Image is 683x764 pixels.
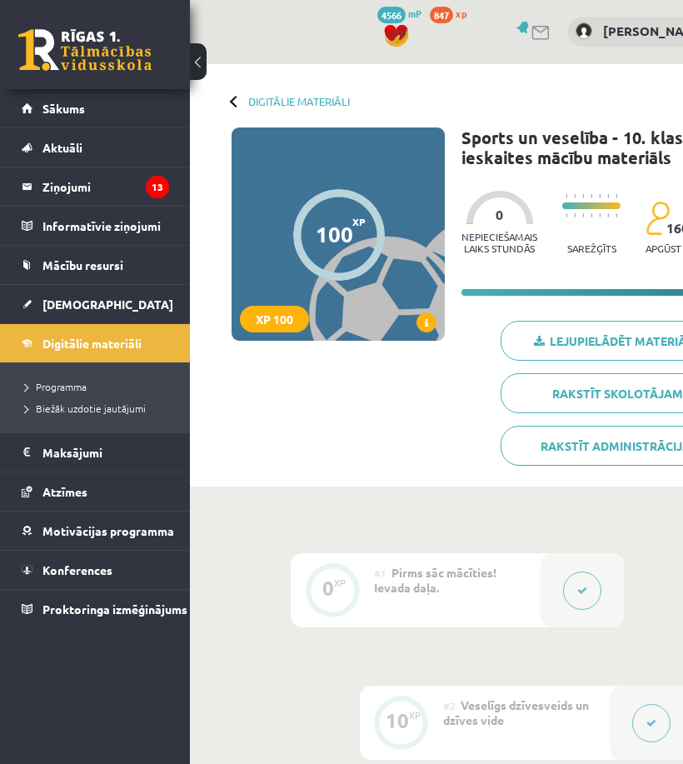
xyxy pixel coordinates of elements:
span: Konferences [42,562,112,577]
span: #2 [443,699,456,712]
img: icon-short-line-57e1e144782c952c97e751825c79c345078a6d821885a25fce030b3d8c18986b.svg [607,213,609,217]
img: icon-short-line-57e1e144782c952c97e751825c79c345078a6d821885a25fce030b3d8c18986b.svg [574,213,576,217]
div: 10 [386,713,409,728]
span: xp [456,7,466,20]
legend: Maksājumi [42,433,169,472]
img: icon-short-line-57e1e144782c952c97e751825c79c345078a6d821885a25fce030b3d8c18986b.svg [582,213,584,217]
span: Programma [25,380,87,393]
img: icon-short-line-57e1e144782c952c97e751825c79c345078a6d821885a25fce030b3d8c18986b.svg [574,194,576,198]
a: Konferences [22,551,169,589]
span: Pirms sāc mācīties! Ievada daļa. [374,565,496,595]
span: mP [408,7,421,20]
span: Veselīgs dzīvesveids un dzīves vide [443,697,589,727]
i: 13 [146,176,169,198]
a: Digitālie materiāli [248,95,350,107]
img: students-c634bb4e5e11cddfef0936a35e636f08e4e9abd3cc4e673bd6f9a4125e45ecb1.svg [646,201,670,236]
span: Motivācijas programma [42,523,174,538]
span: Aktuāli [42,140,82,155]
a: 4566 mP [377,7,421,20]
a: Ziņojumi13 [22,167,169,206]
img: icon-short-line-57e1e144782c952c97e751825c79c345078a6d821885a25fce030b3d8c18986b.svg [599,213,601,217]
img: Jekaterina Eliza Šatrovska [576,22,592,39]
span: Sākums [42,101,85,116]
span: #1 [374,567,386,580]
a: Atzīmes [22,472,169,511]
a: Maksājumi [22,433,169,472]
span: Biežāk uzdotie jautājumi [25,402,146,415]
p: apgūst [646,242,681,254]
img: icon-short-line-57e1e144782c952c97e751825c79c345078a6d821885a25fce030b3d8c18986b.svg [591,213,592,217]
a: Digitālie materiāli [22,324,169,362]
img: icon-short-line-57e1e144782c952c97e751825c79c345078a6d821885a25fce030b3d8c18986b.svg [599,194,601,198]
a: Motivācijas programma [22,512,169,550]
span: XP [352,216,366,227]
legend: Informatīvie ziņojumi [42,207,169,245]
span: Mācību resursi [42,257,123,272]
a: [DEMOGRAPHIC_DATA] [22,285,169,323]
a: Proktoringa izmēģinājums [22,590,169,628]
div: 0 [322,581,334,596]
a: 847 xp [430,7,475,20]
span: Proktoringa izmēģinājums [42,602,187,617]
a: Programma [25,379,173,394]
div: XP 100 [240,306,309,332]
p: Nepieciešamais laiks stundās [461,231,537,254]
a: Mācību resursi [22,246,169,284]
div: XP [409,711,421,720]
img: icon-short-line-57e1e144782c952c97e751825c79c345078a6d821885a25fce030b3d8c18986b.svg [591,194,592,198]
span: Digitālie materiāli [42,336,142,351]
div: 100 [316,222,353,247]
span: 0 [496,207,503,222]
img: icon-short-line-57e1e144782c952c97e751825c79c345078a6d821885a25fce030b3d8c18986b.svg [566,213,567,217]
a: Sākums [22,89,169,127]
div: XP [334,578,346,587]
span: Atzīmes [42,484,87,499]
a: Rīgas 1. Tālmācības vidusskola [18,29,152,71]
a: Biežāk uzdotie jautājumi [25,401,173,416]
img: icon-short-line-57e1e144782c952c97e751825c79c345078a6d821885a25fce030b3d8c18986b.svg [616,213,617,217]
span: 4566 [377,7,406,23]
a: Informatīvie ziņojumi [22,207,169,245]
legend: Ziņojumi [42,167,169,206]
a: Aktuāli [22,128,169,167]
img: icon-short-line-57e1e144782c952c97e751825c79c345078a6d821885a25fce030b3d8c18986b.svg [582,194,584,198]
img: icon-short-line-57e1e144782c952c97e751825c79c345078a6d821885a25fce030b3d8c18986b.svg [607,194,609,198]
span: [DEMOGRAPHIC_DATA] [42,297,173,312]
img: icon-short-line-57e1e144782c952c97e751825c79c345078a6d821885a25fce030b3d8c18986b.svg [616,194,617,198]
img: icon-short-line-57e1e144782c952c97e751825c79c345078a6d821885a25fce030b3d8c18986b.svg [566,194,567,198]
p: Sarežģīts [567,242,616,254]
span: 847 [430,7,453,23]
